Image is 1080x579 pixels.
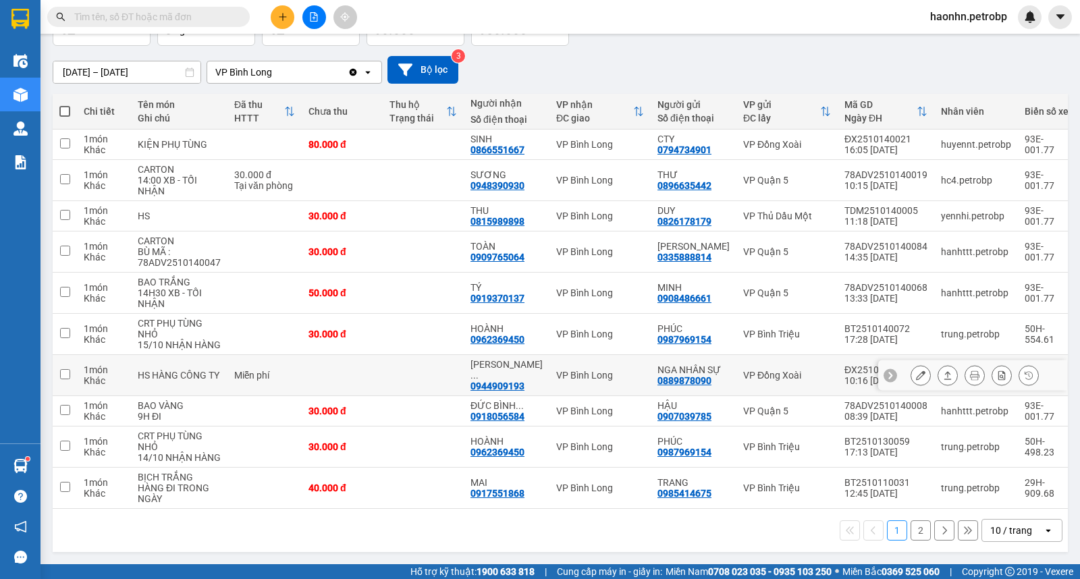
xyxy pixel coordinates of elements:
[657,488,711,499] div: 0985414675
[556,329,644,339] div: VP Bình Long
[743,329,831,339] div: VP Bình Triệu
[743,287,831,298] div: VP Quận 5
[470,180,524,191] div: 0948390930
[1025,241,1069,263] div: 93E-001.77
[84,241,124,252] div: 1 món
[138,472,221,482] div: BỊCH TRẮNG
[844,488,927,499] div: 12:45 [DATE]
[743,441,831,452] div: VP Bình Triệu
[1025,323,1069,345] div: 50H-554.61
[1025,400,1069,422] div: 93E-001.77
[470,370,479,381] span: ...
[340,12,350,22] span: aim
[56,12,65,22] span: search
[844,323,927,334] div: BT2510140072
[657,323,730,334] div: PHÚC
[941,106,1011,117] div: Nhân viên
[470,381,524,391] div: 0944909193
[557,564,662,579] span: Cung cấp máy in - giấy in:
[844,400,927,411] div: 78ADV2510140008
[657,411,711,422] div: 0907039785
[887,520,907,541] button: 1
[84,205,124,216] div: 1 món
[362,67,373,78] svg: open
[470,205,543,216] div: THU
[138,113,221,123] div: Ghi chú
[556,482,644,493] div: VP Bình Long
[657,447,711,458] div: 0987969154
[308,441,376,452] div: 30.000 đ
[53,61,200,83] input: Select a date range.
[175,25,185,36] span: kg
[941,246,1011,257] div: hanhttt.petrobp
[657,144,711,155] div: 0794734901
[470,98,543,109] div: Người nhận
[227,94,302,130] th: Toggle SortBy
[657,400,730,411] div: HẬU
[470,359,543,381] div: NGUYỄN QUỐC TOÀN
[269,21,284,37] span: 12
[84,375,124,386] div: Khác
[383,94,464,130] th: Toggle SortBy
[844,134,927,144] div: ĐX2510140021
[919,8,1018,25] span: haonhn.petrobp
[84,447,124,458] div: Khác
[1025,169,1069,191] div: 93E-001.77
[84,364,124,375] div: 1 món
[138,246,221,268] div: BÙ MÃ : 78ADV2510140047
[84,334,124,345] div: Khác
[138,236,221,246] div: CARTON
[844,99,917,110] div: Mã GD
[138,175,221,196] div: 14:00 XB - TỐI NHẬN
[657,205,730,216] div: DUY
[657,241,730,252] div: ANH PHƯƠNG
[743,113,820,123] div: ĐC lấy
[14,490,27,503] span: question-circle
[941,329,1011,339] div: trung.petrobp
[657,216,711,227] div: 0826178179
[287,25,306,36] span: món
[844,241,927,252] div: 78ADV2510140084
[470,293,524,304] div: 0919370137
[556,99,633,110] div: VP nhận
[13,121,28,136] img: warehouse-icon
[844,252,927,263] div: 14:35 [DATE]
[138,99,221,110] div: Tên món
[470,323,543,334] div: HOÀNH
[84,488,124,499] div: Khác
[1025,282,1069,304] div: 93E-001.77
[234,113,284,123] div: HTTT
[941,175,1011,186] div: hc4.petrobp
[556,211,644,221] div: VP Bình Long
[556,246,644,257] div: VP Bình Long
[308,139,376,150] div: 80.000 đ
[844,447,927,458] div: 17:13 [DATE]
[844,180,927,191] div: 10:15 [DATE]
[743,175,831,186] div: VP Quận 5
[84,282,124,293] div: 1 món
[743,139,831,150] div: VP Đồng Xoài
[1024,11,1036,23] img: icon-new-feature
[308,246,376,257] div: 30.000 đ
[470,134,543,144] div: SINH
[84,400,124,411] div: 1 món
[556,113,633,123] div: ĐC giao
[138,431,221,452] div: CRT PHỤ TÙNG NHỎ
[657,477,730,488] div: TRANG
[84,436,124,447] div: 1 món
[273,65,275,79] input: Selected VP Bình Long.
[479,21,527,37] span: 380.000
[309,12,319,22] span: file-add
[308,406,376,416] div: 30.000 đ
[278,12,288,22] span: plus
[13,88,28,102] img: warehouse-icon
[838,94,934,130] th: Toggle SortBy
[138,139,221,150] div: KIỆN PHỤ TÙNG
[941,482,1011,493] div: trung.petrobp
[271,5,294,29] button: plus
[941,441,1011,452] div: trung.petrobp
[516,400,524,411] span: ...
[1025,477,1069,499] div: 29H-909.68
[138,452,221,463] div: 14/10 NHẬN HÀNG
[556,287,644,298] div: VP Bình Long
